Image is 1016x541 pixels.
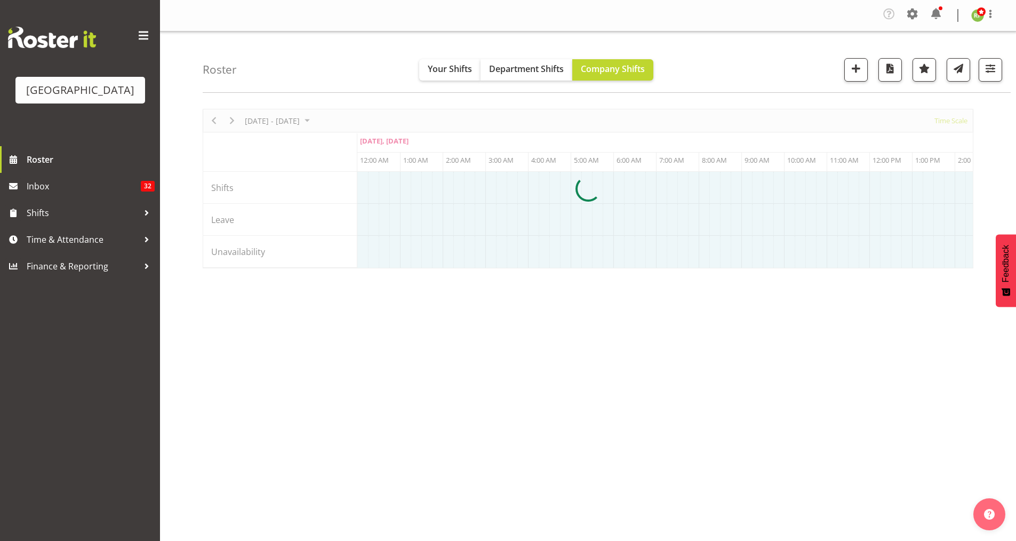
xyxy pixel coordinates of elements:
img: Rosterit website logo [8,27,96,48]
button: Your Shifts [419,59,481,81]
button: Feedback - Show survey [996,234,1016,307]
button: Download a PDF of the roster according to the set date range. [878,58,902,82]
button: Add a new shift [844,58,868,82]
button: Send a list of all shifts for the selected filtered period to all rostered employees. [947,58,970,82]
button: Filter Shifts [979,58,1002,82]
span: 32 [141,181,155,192]
span: Inbox [27,178,141,194]
span: Shifts [27,205,139,221]
span: Finance & Reporting [27,258,139,274]
button: Department Shifts [481,59,572,81]
span: Your Shifts [428,63,472,75]
img: help-xxl-2.png [984,509,995,520]
h4: Roster [203,63,237,76]
span: Company Shifts [581,63,645,75]
button: Highlight an important date within the roster. [913,58,936,82]
span: Roster [27,152,155,168]
button: Company Shifts [572,59,653,81]
span: Department Shifts [489,63,564,75]
span: Time & Attendance [27,232,139,248]
span: Feedback [1001,245,1011,282]
img: richard-freeman9074.jpg [971,9,984,22]
div: [GEOGRAPHIC_DATA] [26,82,134,98]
